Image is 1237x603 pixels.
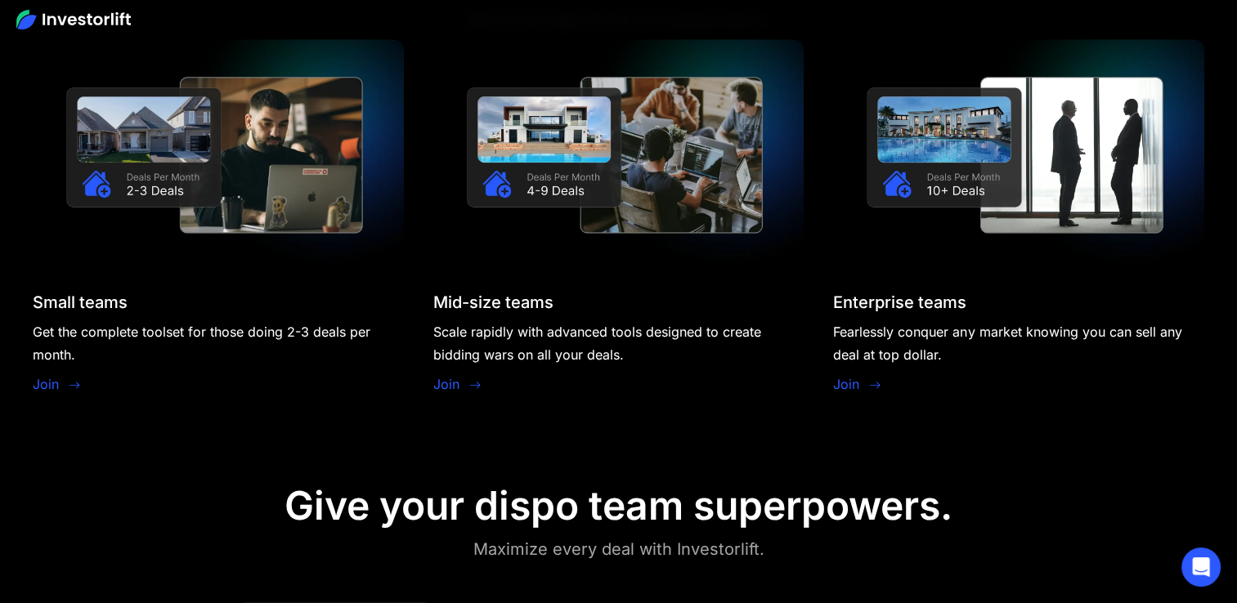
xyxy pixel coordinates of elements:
[833,320,1204,366] div: Fearlessly conquer any market knowing you can sell any deal at top dollar.
[833,374,859,394] a: Join
[433,320,804,366] div: Scale rapidly with advanced tools designed to create bidding wars on all your deals.
[433,374,459,394] a: Join
[285,482,952,529] div: Give your dispo team superpowers.
[33,293,128,312] div: Small teams
[473,536,764,562] div: Maximize every deal with Investorlift.
[33,374,59,394] a: Join
[33,320,404,366] div: Get the complete toolset for those doing 2-3 deals per month.
[433,293,554,312] div: Mid-size teams
[833,293,966,312] div: Enterprise teams
[1181,547,1221,587] div: Open Intercom Messenger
